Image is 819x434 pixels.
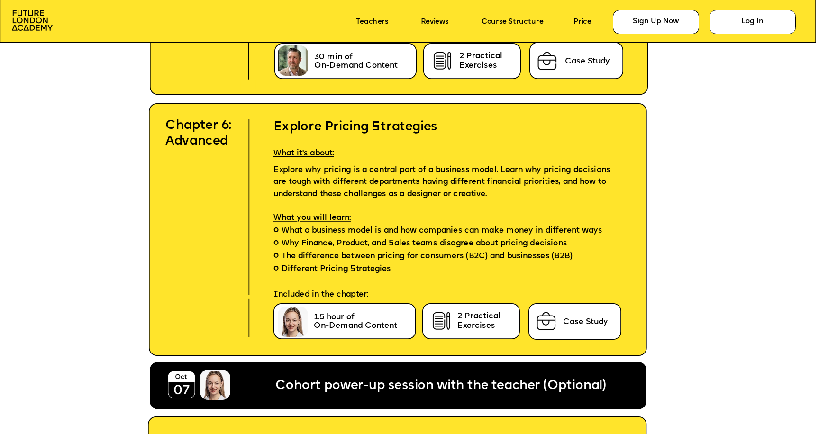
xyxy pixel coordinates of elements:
[573,18,591,26] a: Price
[482,18,543,26] a: Course Structure
[429,310,454,333] img: image-cb722855-f231-420d-ba86-ef8a9b8709e7.png
[257,289,615,301] p: Included in the chapter:
[282,237,567,250] span: Why Finance, Product, and Sales teams disagree about pricing decisions
[564,317,609,326] span: Case Study
[356,18,388,26] a: Teachers
[457,312,500,330] span: 2 Practical Exercises
[459,52,502,70] span: 2 Practical Exercises
[534,309,558,333] img: image-75ee59ac-5515-4aba-aadc-0d7dfe35305c.png
[259,27,636,48] p: Included in the chapter:
[257,103,615,136] h2: Explore Pricing Strategies
[273,214,351,223] span: What you will learn:
[535,49,559,72] img: image-75ee59ac-5515-4aba-aadc-0d7dfe35305c.png
[314,313,397,330] span: 1.5 hour of On-Demand Content
[166,370,197,400] img: image-7665a4b8-1b66-4be6-8f36-1a395ef37bd4.png
[421,18,448,26] a: Reviews
[282,225,602,237] span: What a business model is and how companies can make money in different ways
[273,149,334,158] span: What it's about:
[165,119,235,148] span: Chapter 6: Advanced
[565,57,610,66] span: Case Study
[430,50,455,73] img: image-cb722855-f231-420d-ba86-ef8a9b8709e7.png
[275,380,606,392] span: Cohort power-up session with the teacher (Optional)
[12,10,53,31] img: image-aac980e9-41de-4c2d-a048-f29dd30a0068.png
[282,250,573,263] span: The difference between pricing for consumers (B2C) and businesses (B2B)
[314,53,398,70] span: 30 min of On-Demand Content
[282,263,391,276] span: Different Pricing Strategies
[273,165,613,198] span: Explore why pricing is a central part of a business model. Learn why pricing decisions are tough ...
